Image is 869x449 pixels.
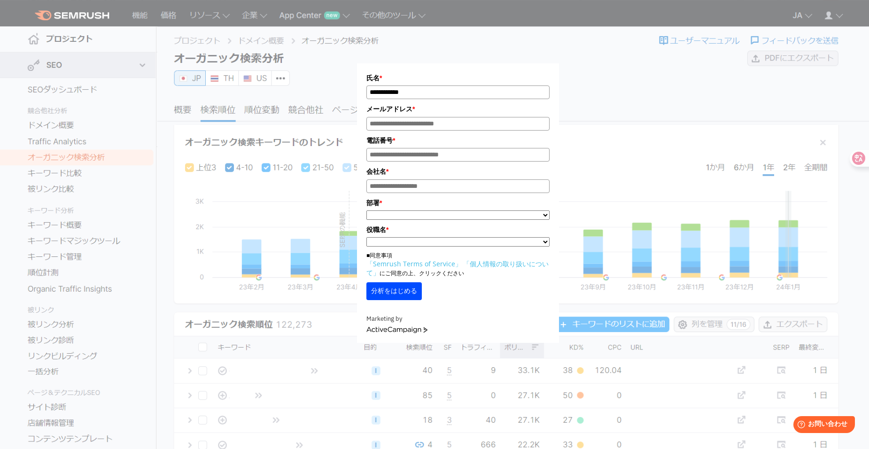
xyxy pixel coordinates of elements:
[366,251,550,278] p: ■同意事項 にご同意の上、クリックください
[366,282,422,300] button: 分析をはじめる
[366,198,550,208] label: 部署
[366,73,550,83] label: 氏名
[366,224,550,235] label: 役職名
[366,166,550,177] label: 会社名
[785,412,859,439] iframe: Help widget launcher
[366,135,550,146] label: 電話番号
[366,259,462,268] a: 「Semrush Terms of Service」
[366,314,550,324] div: Marketing by
[366,104,550,114] label: メールアドレス
[366,259,549,277] a: 「個人情報の取り扱いについて」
